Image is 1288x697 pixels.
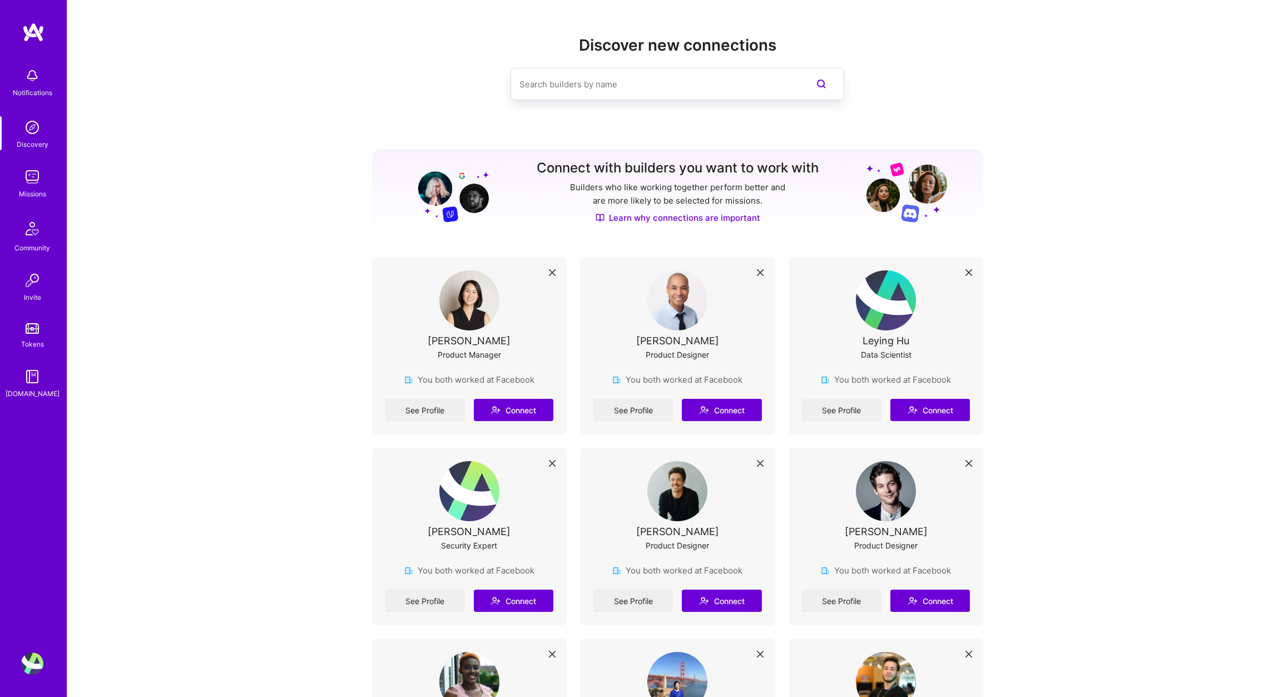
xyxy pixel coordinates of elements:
div: Invite [24,291,41,303]
div: [PERSON_NAME] [428,335,511,347]
div: You both worked at Facebook [404,565,534,576]
i: icon Close [965,651,972,658]
div: [PERSON_NAME] [845,526,928,537]
i: icon Close [549,460,556,467]
i: icon Connect [491,596,501,606]
div: [PERSON_NAME] [636,526,719,537]
p: Builders who like working together perform better and are more likely to be selected for missions. [568,181,787,207]
img: Community [19,215,46,242]
i: icon Connect [908,405,918,415]
img: teamwork [21,166,43,188]
button: Connect [474,399,553,421]
img: company icon [612,566,621,575]
a: See Profile [802,399,881,421]
div: [DOMAIN_NAME] [6,388,60,399]
div: Community [14,242,50,254]
i: icon Close [549,651,556,658]
i: icon Connect [491,405,501,415]
i: icon Close [965,460,972,467]
div: Security Expert [441,540,497,551]
button: Connect [474,590,553,612]
i: icon Connect [908,596,918,606]
i: icon Close [549,269,556,276]
i: icon SearchPurple [815,77,828,91]
img: User Avatar [439,461,499,521]
img: User Avatar [856,270,916,330]
div: Missions [19,188,46,200]
button: Connect [682,399,761,421]
div: [PERSON_NAME] [636,335,719,347]
div: Data Scientist [861,349,911,360]
img: company icon [404,375,413,384]
a: Learn why connections are important [596,212,760,224]
i: icon Close [757,269,764,276]
i: icon Close [757,460,764,467]
i: icon Connect [699,596,709,606]
img: User Avatar [647,461,707,521]
div: Tokens [21,338,44,350]
div: You both worked at Facebook [821,374,951,385]
div: Product Manager [438,349,501,360]
button: Connect [682,590,761,612]
img: Invite [21,269,43,291]
a: See Profile [593,399,673,421]
div: [PERSON_NAME] [428,526,511,537]
img: User Avatar [856,461,916,521]
img: User Avatar [439,270,499,330]
img: discovery [21,116,43,139]
button: Connect [890,590,970,612]
div: You both worked at Facebook [612,565,742,576]
a: See Profile [385,590,465,612]
i: icon Close [965,269,972,276]
a: See Profile [802,590,881,612]
a: See Profile [593,590,673,612]
div: You both worked at Facebook [404,374,534,385]
div: Product Designer [854,540,918,551]
img: Discover [596,213,605,223]
img: logo [22,22,44,42]
i: icon Connect [699,405,709,415]
h2: Discover new connections [372,36,984,55]
input: Search builders by name [519,70,791,98]
div: Product Designer [646,349,709,360]
img: company icon [404,566,413,575]
div: You both worked at Facebook [821,565,951,576]
i: icon Close [757,651,764,658]
img: company icon [821,375,830,384]
img: tokens [26,323,39,334]
div: Notifications [13,87,52,98]
img: bell [21,65,43,87]
div: You both worked at Facebook [612,374,742,385]
div: Discovery [17,139,48,150]
div: Leying Hu [863,335,909,347]
button: Connect [890,399,970,421]
div: Product Designer [646,540,709,551]
h3: Connect with builders you want to work with [537,160,819,176]
a: User Avatar [18,652,46,675]
img: User Avatar [647,270,707,330]
img: guide book [21,365,43,388]
a: See Profile [385,399,465,421]
img: company icon [612,375,621,384]
img: company icon [821,566,830,575]
img: Grow your network [408,161,489,223]
img: Grow your network [866,162,947,223]
img: User Avatar [21,652,43,675]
